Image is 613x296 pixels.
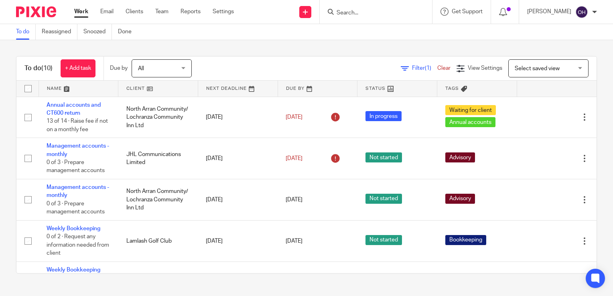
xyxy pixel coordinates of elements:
[47,118,108,132] span: 13 of 14 · Raise fee if not on a monthly fee
[527,8,571,16] p: [PERSON_NAME]
[445,105,496,115] span: Waiting for client
[468,65,502,71] span: View Settings
[286,197,302,203] span: [DATE]
[365,235,402,245] span: Not started
[100,8,114,16] a: Email
[16,24,36,40] a: To do
[336,10,408,17] input: Search
[42,24,77,40] a: Reassigned
[198,97,278,138] td: [DATE]
[74,8,88,16] a: Work
[365,152,402,162] span: Not started
[47,234,109,256] span: 0 of 2 · Request any information needed from client
[445,117,495,127] span: Annual accounts
[61,59,95,77] a: + Add task
[365,111,402,121] span: In progress
[47,143,109,157] a: Management accounts - monthly
[110,64,128,72] p: Due by
[118,97,198,138] td: North Arran Community/ Lochranza Community Inn Ltd
[118,138,198,179] td: JHL Communications Limited
[47,184,109,198] a: Management accounts - monthly
[47,102,101,116] a: Annual accounts and CT600 return
[425,65,431,71] span: (1)
[198,138,278,179] td: [DATE]
[452,9,483,14] span: Get Support
[47,226,100,231] a: Weekly Bookkeeping
[126,8,143,16] a: Clients
[515,66,560,71] span: Select saved view
[118,179,198,221] td: North Arran Community/ Lochranza Community Inn Ltd
[198,220,278,262] td: [DATE]
[16,6,56,17] img: Pixie
[437,65,451,71] a: Clear
[24,64,53,73] h1: To do
[155,8,168,16] a: Team
[575,6,588,18] img: svg%3E
[365,194,402,204] span: Not started
[198,179,278,221] td: [DATE]
[213,8,234,16] a: Settings
[118,220,198,262] td: Lamlash Golf Club
[445,152,475,162] span: Advisory
[138,66,144,71] span: All
[181,8,201,16] a: Reports
[83,24,112,40] a: Snoozed
[445,86,459,91] span: Tags
[286,238,302,244] span: [DATE]
[47,201,105,215] span: 0 of 3 · Prepare management accounts
[41,65,53,71] span: (10)
[286,114,302,120] span: [DATE]
[118,24,138,40] a: Done
[47,160,105,174] span: 0 of 3 · Prepare management accounts
[445,235,486,245] span: Bookkeeping
[286,156,302,161] span: [DATE]
[445,194,475,204] span: Advisory
[47,267,100,273] a: Weekly Bookkeeping
[412,65,437,71] span: Filter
